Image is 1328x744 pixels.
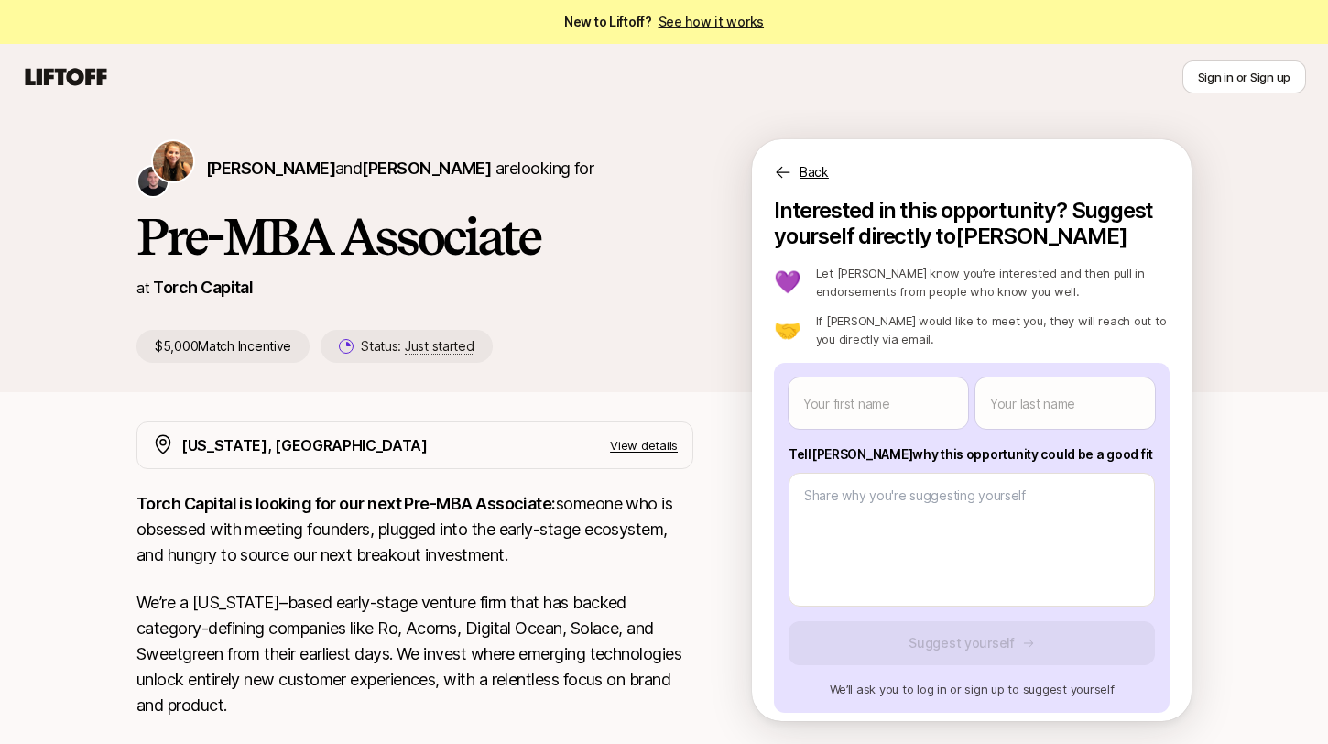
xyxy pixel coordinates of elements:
[816,264,1170,301] p: Let [PERSON_NAME] know you’re interested and then pull in endorsements from people who know you w...
[800,161,829,183] p: Back
[136,276,149,300] p: at
[136,330,310,363] p: $5,000 Match Incentive
[789,443,1155,465] p: Tell [PERSON_NAME] why this opportunity could be a good fit
[181,433,428,457] p: [US_STATE], [GEOGRAPHIC_DATA]
[610,436,678,454] p: View details
[153,278,253,297] a: Torch Capital
[136,491,693,568] p: someone who is obsessed with meeting founders, plugged into the early-stage ecosystem, and hungry...
[816,312,1170,348] p: If [PERSON_NAME] would like to meet you, they will reach out to you directly via email.
[774,271,801,293] p: 💜
[136,590,693,718] p: We’re a [US_STATE]–based early-stage venture firm that has backed category-defining companies lik...
[136,494,556,513] strong: Torch Capital is looking for our next Pre-MBA Associate:
[206,159,335,178] span: [PERSON_NAME]
[659,14,765,29] a: See how it works
[774,198,1170,249] p: Interested in this opportunity? Suggest yourself directly to [PERSON_NAME]
[206,156,593,181] p: are looking for
[335,159,491,178] span: and
[138,167,168,196] img: Christopher Harper
[564,11,764,33] span: New to Liftoff?
[362,159,491,178] span: [PERSON_NAME]
[136,209,693,264] h1: Pre-MBA Associate
[1182,60,1306,93] button: Sign in or Sign up
[789,680,1155,698] p: We’ll ask you to log in or sign up to suggest yourself
[361,335,474,357] p: Status:
[774,319,801,341] p: 🤝
[405,338,474,355] span: Just started
[153,141,193,181] img: Katie Reiner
